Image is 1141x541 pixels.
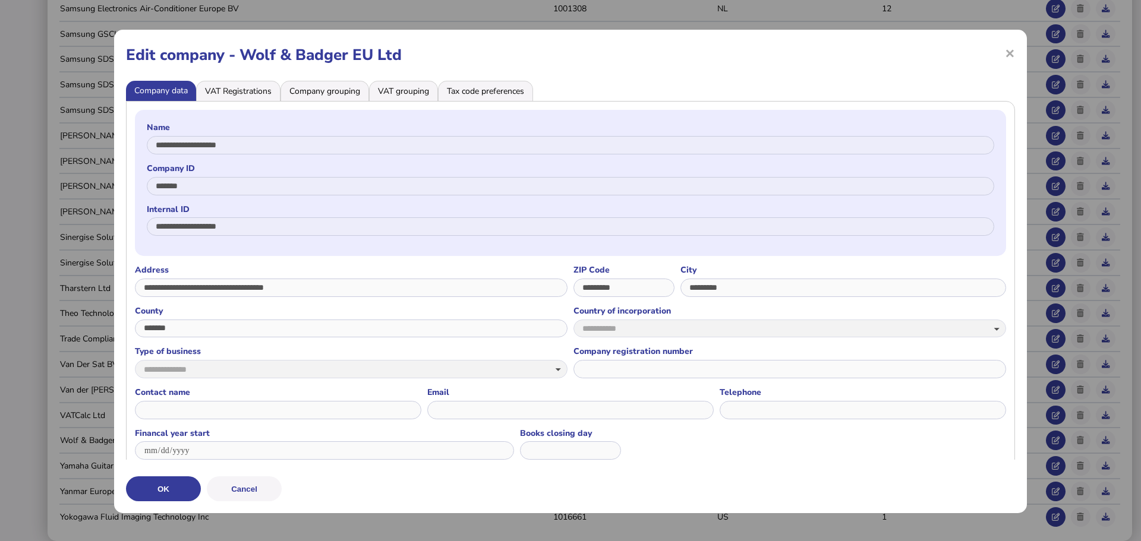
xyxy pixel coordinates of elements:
label: Name [147,122,994,133]
li: VAT grouping [369,81,438,101]
li: Company grouping [280,81,369,101]
label: Type of business [135,346,568,357]
label: Address [135,264,568,276]
label: ZIP Code [573,264,674,276]
label: Telephone [720,387,1006,398]
label: Financal year start [135,428,514,439]
li: Tax code preferences [438,81,533,101]
h1: Edit company - Wolf & Badger EU Ltd [126,45,1015,65]
li: VAT Registrations [196,81,280,101]
label: Email [427,387,714,398]
label: Contact name [135,387,421,398]
label: Company ID [147,163,994,174]
label: Books closing day [520,428,621,439]
span: × [1005,42,1015,64]
label: City [680,264,1006,276]
li: Company data [126,81,196,101]
label: Company registration number [573,346,1006,357]
button: Cancel [207,476,282,501]
label: Internal ID [147,204,994,215]
label: Country of incorporation [573,305,1006,317]
label: County [135,305,568,317]
button: OK [126,476,201,501]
